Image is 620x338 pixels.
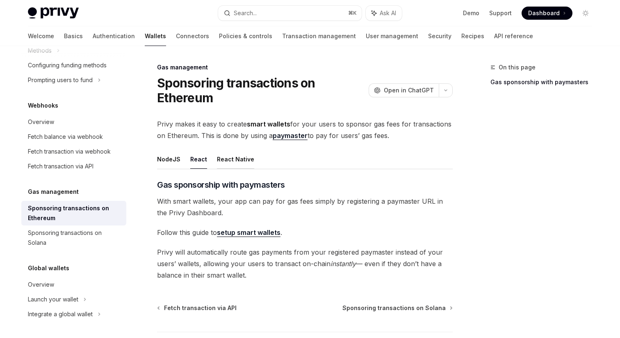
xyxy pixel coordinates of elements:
span: Privy will automatically route gas payments from your registered paymaster instead of your users’... [157,246,453,281]
button: Ask AI [366,6,402,21]
span: With smart wallets, your app can pay for gas fees simply by registering a paymaster URL in the Pr... [157,195,453,218]
span: Gas sponsorship with paymasters [157,179,285,191]
a: Gas sponsorship with paymasters [490,76,599,89]
span: Ask AI [380,9,396,17]
div: Prompting users to fund [28,75,93,85]
h5: Webhooks [28,101,58,110]
a: Basics [64,26,83,46]
a: Fetch transaction via API [158,304,237,312]
button: React Native [217,149,254,169]
a: Authentication [93,26,135,46]
a: User management [366,26,418,46]
div: Sponsoring transactions on Solana [28,228,121,248]
button: Open in ChatGPT [369,83,439,97]
a: Sponsoring transactions on Ethereum [21,201,126,225]
div: Fetch transaction via webhook [28,147,111,156]
a: Security [428,26,451,46]
span: Fetch transaction via API [164,304,237,312]
span: ⌘ K [348,10,357,16]
strong: smart wallets [247,120,290,128]
div: Gas management [157,63,453,71]
div: Overview [28,117,54,127]
span: Open in ChatGPT [384,86,434,94]
a: Overview [21,115,126,129]
button: Search...⌘K [218,6,362,21]
div: Overview [28,280,54,290]
a: Connectors [176,26,209,46]
a: Demo [463,9,479,17]
a: Recipes [461,26,484,46]
h5: Global wallets [28,263,69,273]
div: Sponsoring transactions on Ethereum [28,203,121,223]
a: setup smart wallets [217,228,280,237]
div: Search... [234,8,257,18]
span: On this page [499,62,536,72]
div: Launch your wallet [28,294,78,304]
a: Fetch transaction via webhook [21,144,126,159]
a: Welcome [28,26,54,46]
a: Wallets [145,26,166,46]
button: React [190,149,207,169]
div: Fetch balance via webhook [28,132,103,142]
span: Sponsoring transactions on Solana [342,304,446,312]
a: Transaction management [282,26,356,46]
a: Configuring funding methods [21,58,126,73]
a: Policies & controls [219,26,272,46]
a: Overview [21,277,126,292]
span: Follow this guide to . [157,227,453,238]
button: NodeJS [157,149,180,169]
a: Fetch balance via webhook [21,129,126,144]
img: light logo [28,7,79,19]
div: Integrate a global wallet [28,309,93,319]
a: paymaster [273,131,308,140]
div: Fetch transaction via API [28,161,93,171]
a: Fetch transaction via API [21,159,126,174]
div: Configuring funding methods [28,60,107,70]
a: Sponsoring transactions on Solana [21,225,126,250]
a: Dashboard [522,7,572,20]
a: API reference [494,26,533,46]
em: instantly [331,260,356,268]
a: Sponsoring transactions on Solana [342,304,452,312]
h1: Sponsoring transactions on Ethereum [157,76,365,105]
h5: Gas management [28,187,79,197]
a: Support [489,9,512,17]
span: Dashboard [528,9,560,17]
button: Toggle dark mode [579,7,592,20]
span: Privy makes it easy to create for your users to sponsor gas fees for transactions on Ethereum. Th... [157,118,453,141]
